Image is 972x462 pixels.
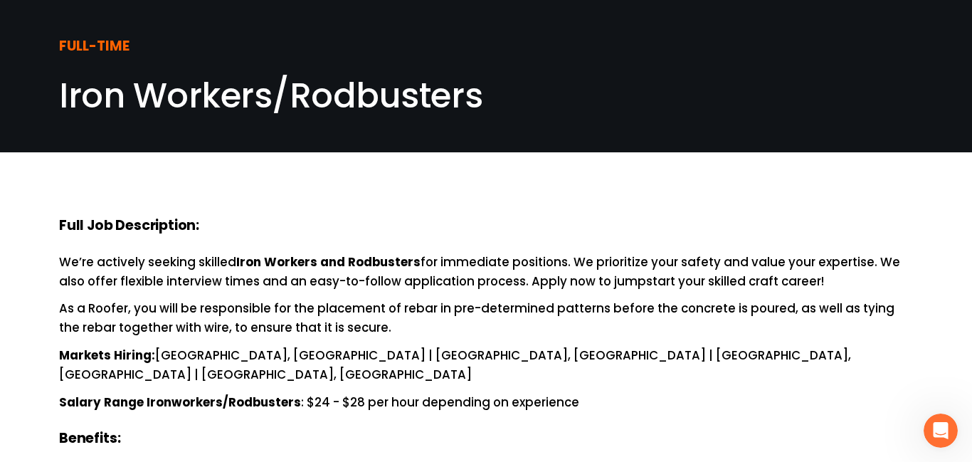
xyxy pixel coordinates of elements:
[59,36,130,56] strong: FULL-TIME
[59,253,913,291] p: We’re actively seeking skilled for immediate positions. We prioritize your safety and value your ...
[59,299,913,337] p: As a Roofer, you will be responsible for the placement of rebar in pre-determined patterns before...
[59,429,120,448] strong: Benefits:
[59,346,913,384] p: [GEOGRAPHIC_DATA], [GEOGRAPHIC_DATA] | [GEOGRAPHIC_DATA], [GEOGRAPHIC_DATA] | [GEOGRAPHIC_DATA], ...
[348,253,421,271] strong: Rodbusters
[59,394,301,411] strong: Salary Range Ironworkers/Rodbusters
[59,72,482,120] span: Iron Workers/Rodbusters
[59,216,199,235] strong: Full Job Description:
[236,253,345,271] strong: Iron Workers and
[59,347,155,364] strong: Markets Hiring:
[59,393,913,412] p: : $24 - $28 per hour depending on experience
[924,414,958,448] iframe: Intercom live chat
